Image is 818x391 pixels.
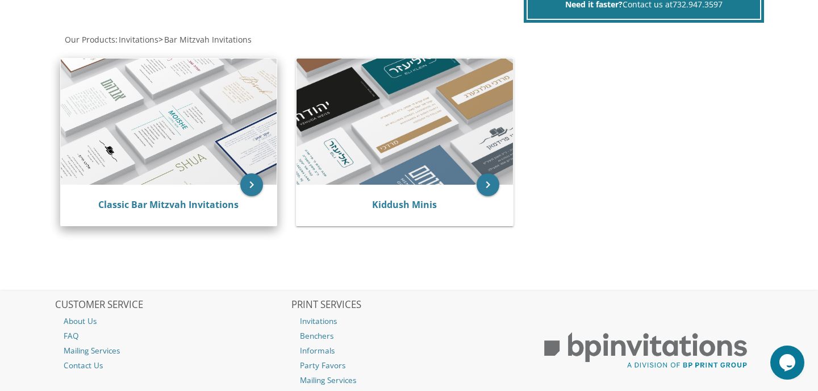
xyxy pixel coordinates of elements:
[61,59,277,185] img: Classic Bar Mitzvah Invitations
[297,59,513,185] img: Kiddush Minis
[64,34,115,45] a: Our Products
[291,343,527,358] a: Informals
[291,300,527,311] h2: PRINT SERVICES
[55,343,290,358] a: Mailing Services
[291,373,527,388] a: Mailing Services
[240,173,263,196] a: keyboard_arrow_right
[291,314,527,328] a: Invitations
[55,358,290,373] a: Contact Us
[291,328,527,343] a: Benchers
[55,300,290,311] h2: CUSTOMER SERVICE
[118,34,158,45] a: Invitations
[291,358,527,373] a: Party Favors
[158,34,252,45] span: >
[119,34,158,45] span: Invitations
[528,322,763,379] img: BP Print Group
[770,346,807,380] iframe: chat widget
[372,198,437,211] a: Kiddush Minis
[55,314,290,328] a: About Us
[55,328,290,343] a: FAQ
[98,198,239,211] a: Classic Bar Mitzvah Invitations
[55,34,410,45] div: :
[164,34,252,45] span: Bar Mitzvah Invitations
[477,173,499,196] a: keyboard_arrow_right
[163,34,252,45] a: Bar Mitzvah Invitations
